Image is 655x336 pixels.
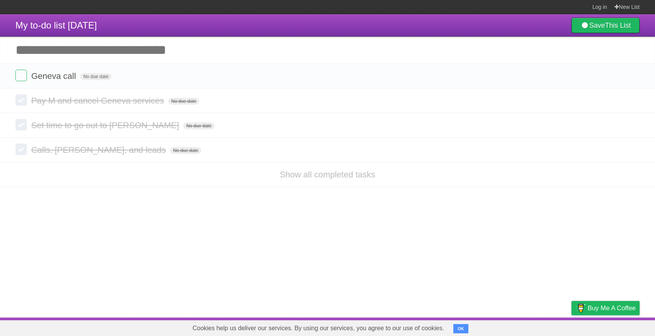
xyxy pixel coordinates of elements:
[15,144,27,155] label: Done
[31,145,168,155] span: Calls. [PERSON_NAME], and leads
[591,319,640,334] a: Suggest a feature
[571,18,640,33] a: SaveThis List
[15,94,27,106] label: Done
[15,70,27,81] label: Done
[185,321,452,336] span: Cookies help us deliver our services. By using our services, you agree to our use of cookies.
[469,319,485,334] a: About
[571,301,640,315] a: Buy me a coffee
[588,301,636,315] span: Buy me a coffee
[605,22,631,29] b: This List
[80,73,111,80] span: No due date
[575,301,586,314] img: Buy me a coffee
[168,98,199,105] span: No due date
[453,324,468,333] button: OK
[15,20,97,30] span: My to-do list [DATE]
[170,147,201,154] span: No due date
[495,319,526,334] a: Developers
[15,119,27,130] label: Done
[31,71,78,81] span: Geneva call
[183,122,214,129] span: No due date
[535,319,552,334] a: Terms
[561,319,581,334] a: Privacy
[280,170,375,179] a: Show all completed tasks
[31,120,181,130] span: Set time to go out to [PERSON_NAME]
[31,96,166,105] span: Pay M and cancel Geneva services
